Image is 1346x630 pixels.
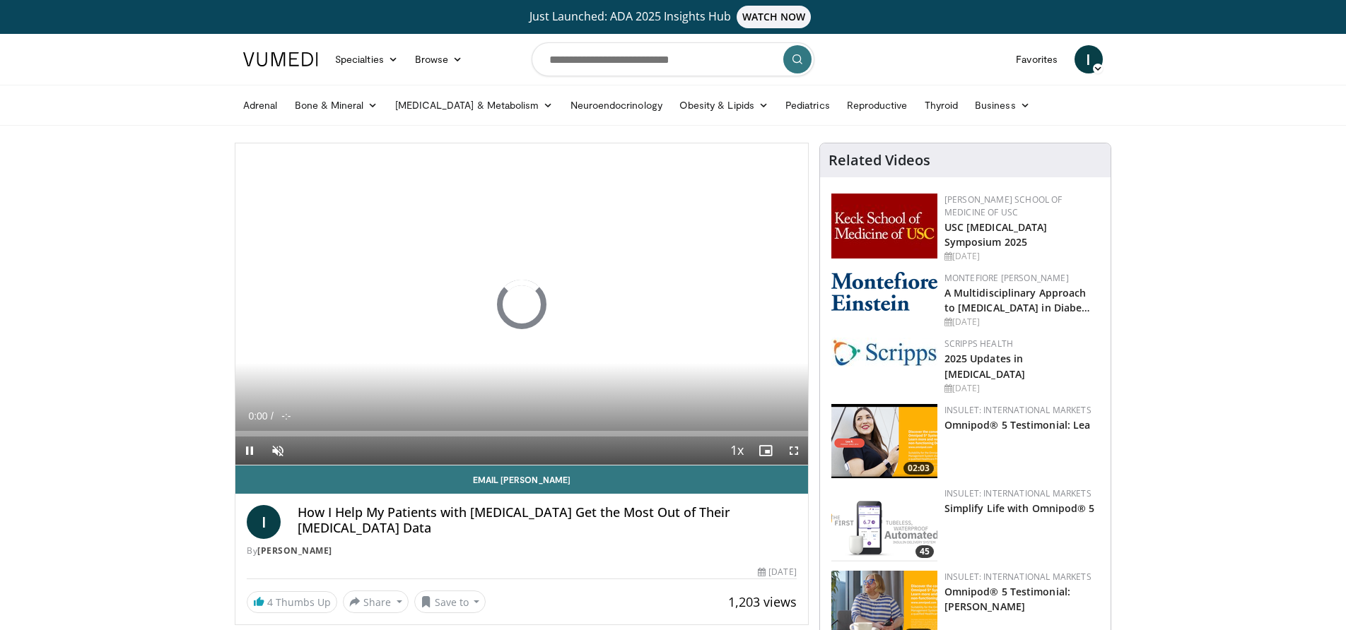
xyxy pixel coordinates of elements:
span: 0:00 [248,410,267,422]
a: 45 [831,487,937,561]
a: Omnipod® 5 Testimonial: Lea [944,418,1091,432]
a: 2025 Updates in [MEDICAL_DATA] [944,352,1025,380]
button: Share [343,590,409,613]
a: Pediatrics [777,91,838,119]
button: Pause [235,436,264,465]
a: Browse [406,45,472,73]
span: -:- [281,410,291,422]
a: Email [PERSON_NAME] [235,465,808,494]
a: I [247,505,281,539]
input: Search topics, interventions [532,42,814,76]
button: Unmute [264,436,292,465]
video-js: Video Player [235,143,808,465]
button: Enable picture-in-picture mode [751,436,780,465]
a: Insulet: International Markets [944,404,1092,416]
h4: How I Help My Patients with [MEDICAL_DATA] Get the Most Out of Their [MEDICAL_DATA] Data [298,505,797,535]
img: b0142b4c-93a1-4b58-8f91-5265c282693c.png.150x105_q85_autocrop_double_scale_upscale_version-0.2.png [831,272,937,311]
img: 85ac4157-e7e8-40bb-9454-b1e4c1845598.png.150x105_q85_crop-smart_upscale.png [831,404,937,478]
button: Playback Rate [723,436,751,465]
a: Simplify Life with Omnipod® 5 [944,501,1095,515]
span: WATCH NOW [737,6,812,28]
a: [PERSON_NAME] [257,545,332,557]
a: Reproductive [838,91,916,119]
a: Business [966,91,1038,119]
a: Scripps Health [944,338,1013,350]
a: Omnipod® 5 Testimonial: [PERSON_NAME] [944,585,1070,613]
a: 02:03 [831,404,937,478]
img: c9f2b0b7-b02a-4276-a72a-b0cbb4230bc1.jpg.150x105_q85_autocrop_double_scale_upscale_version-0.2.jpg [831,338,937,367]
div: [DATE] [758,566,796,578]
a: Just Launched: ADA 2025 Insights HubWATCH NOW [245,6,1101,28]
a: [MEDICAL_DATA] & Metabolism [387,91,562,119]
img: VuMedi Logo [243,52,318,66]
span: 1,203 views [728,593,797,610]
div: By [247,545,797,557]
div: Progress Bar [235,431,808,436]
button: Fullscreen [780,436,808,465]
div: [DATE] [944,250,1099,263]
a: Insulet: International Markets [944,487,1092,499]
span: / [271,410,274,422]
a: USC [MEDICAL_DATA] Symposium 2025 [944,220,1048,249]
h4: Related Videos [829,152,930,169]
div: [DATE] [944,382,1099,395]
a: Neuroendocrinology [562,91,671,119]
a: Favorites [1007,45,1066,73]
a: A Multidisciplinary Approach to [MEDICAL_DATA] in Diabe… [944,286,1091,314]
a: Specialties [327,45,406,73]
span: 45 [915,545,934,558]
a: 4 Thumbs Up [247,591,337,613]
a: I [1075,45,1103,73]
a: [PERSON_NAME] School of Medicine of USC [944,194,1063,218]
div: [DATE] [944,316,1099,328]
img: f4bac35f-2703-40d6-a70d-02c4a6bd0abe.png.150x105_q85_crop-smart_upscale.png [831,487,937,561]
a: Montefiore [PERSON_NAME] [944,272,1069,284]
span: 02:03 [903,462,934,475]
button: Save to [414,590,486,613]
img: 7b941f1f-d101-407a-8bfa-07bd47db01ba.png.150x105_q85_autocrop_double_scale_upscale_version-0.2.jpg [831,194,937,258]
a: Adrenal [235,91,286,119]
a: Bone & Mineral [286,91,387,119]
a: Thyroid [916,91,967,119]
a: Obesity & Lipids [671,91,777,119]
span: 4 [267,595,273,609]
a: Insulet: International Markets [944,571,1092,583]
